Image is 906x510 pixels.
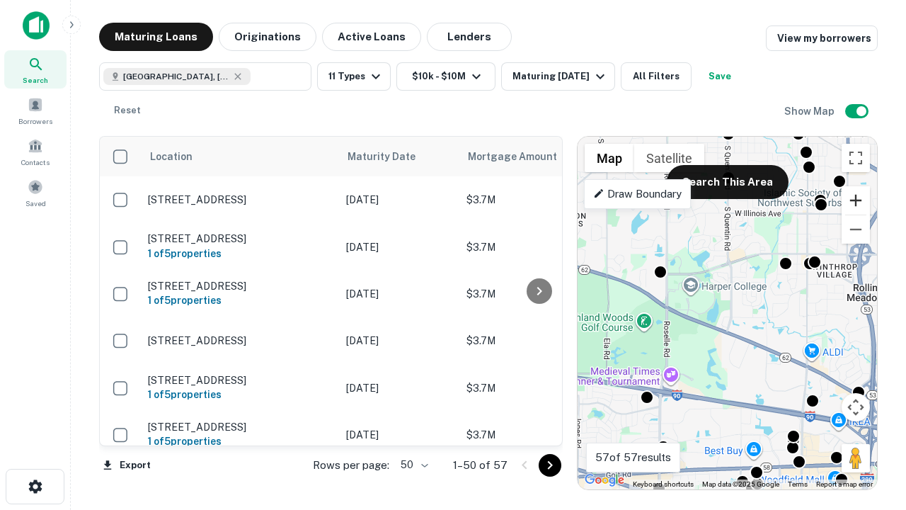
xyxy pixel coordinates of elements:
[842,186,870,215] button: Zoom in
[842,393,870,421] button: Map camera controls
[339,137,459,176] th: Maturity Date
[453,457,508,474] p: 1–50 of 57
[346,380,452,396] p: [DATE]
[395,455,430,475] div: 50
[697,62,742,91] button: Save your search to get updates of matches that match your search criteria.
[512,68,609,85] div: Maturing [DATE]
[148,387,332,402] h6: 1 of 5 properties
[702,480,779,488] span: Map data ©2025 Google
[466,192,608,208] p: $3.7M
[348,148,434,165] span: Maturity Date
[4,91,67,130] a: Borrowers
[99,23,213,51] button: Maturing Loans
[322,23,421,51] button: Active Loans
[581,471,628,489] img: Google
[105,96,150,125] button: Reset
[219,23,316,51] button: Originations
[21,157,50,168] span: Contacts
[788,480,808,488] a: Terms (opens in new tab)
[621,62,692,91] button: All Filters
[667,165,789,199] button: Search This Area
[346,333,452,348] p: [DATE]
[501,62,615,91] button: Maturing [DATE]
[578,137,877,489] div: 0 0
[396,62,495,91] button: $10k - $10M
[141,137,339,176] th: Location
[4,132,67,171] a: Contacts
[585,144,634,172] button: Show street map
[539,454,561,477] button: Go to next page
[123,70,229,83] span: [GEOGRAPHIC_DATA], [GEOGRAPHIC_DATA]
[25,198,46,209] span: Saved
[23,11,50,40] img: capitalize-icon.png
[346,286,452,302] p: [DATE]
[581,471,628,489] a: Open this area in Google Maps (opens a new window)
[148,280,332,293] p: [STREET_ADDRESS]
[18,115,52,127] span: Borrowers
[148,421,332,433] p: [STREET_ADDRESS]
[4,50,67,89] a: Search
[346,192,452,208] p: [DATE]
[766,25,878,51] a: View my borrowers
[346,239,452,255] p: [DATE]
[835,397,906,465] iframe: Chat Widget
[4,174,67,212] a: Saved
[148,293,332,308] h6: 1 of 5 properties
[842,144,870,172] button: Toggle fullscreen view
[842,215,870,244] button: Zoom out
[148,246,332,261] h6: 1 of 5 properties
[593,186,682,203] p: Draw Boundary
[468,148,575,165] span: Mortgage Amount
[99,455,154,476] button: Export
[317,62,391,91] button: 11 Types
[346,427,452,443] p: [DATE]
[149,148,193,165] span: Location
[148,232,332,245] p: [STREET_ADDRESS]
[784,103,837,119] h6: Show Map
[148,193,332,206] p: [STREET_ADDRESS]
[466,286,608,302] p: $3.7M
[595,449,671,466] p: 57 of 57 results
[148,374,332,387] p: [STREET_ADDRESS]
[466,239,608,255] p: $3.7M
[466,427,608,443] p: $3.7M
[313,457,389,474] p: Rows per page:
[459,137,615,176] th: Mortgage Amount
[633,480,694,489] button: Keyboard shortcuts
[634,144,704,172] button: Show satellite imagery
[23,74,48,86] span: Search
[466,380,608,396] p: $3.7M
[427,23,512,51] button: Lenders
[466,333,608,348] p: $3.7M
[148,433,332,449] h6: 1 of 5 properties
[816,480,873,488] a: Report a map error
[148,334,332,347] p: [STREET_ADDRESS]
